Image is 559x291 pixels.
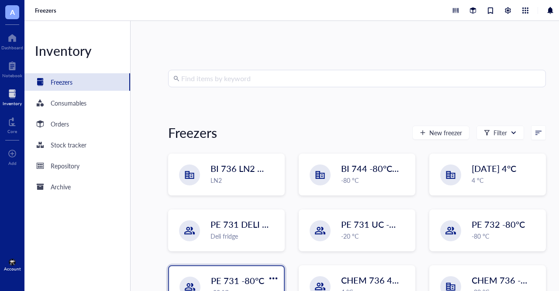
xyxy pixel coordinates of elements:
span: New freezer [429,129,462,136]
div: Filter [493,128,507,137]
a: Archive [24,178,130,195]
a: Notebook [2,59,22,78]
div: -80 °C [472,231,540,241]
div: Dashboard [1,45,23,50]
a: Orders [24,115,130,133]
div: Archive [51,182,71,192]
a: Inventory [3,87,22,106]
a: Repository [24,157,130,175]
span: BI 736 LN2 Chest [210,162,279,175]
span: PE 731 -80°C [211,274,264,287]
div: LN2 [210,175,279,185]
div: Inventory [24,42,130,59]
span: BI 744 -80°C [in vivo] [341,162,424,175]
div: Freezers [51,77,72,87]
span: PE 731 UC -20°C [341,218,409,230]
div: Notebook [2,73,22,78]
a: Stock tracker [24,136,130,154]
div: Deli fridge [210,231,279,241]
span: PE 732 -80°C [472,218,525,230]
div: -20 °C [341,231,410,241]
div: -80 °C [341,175,410,185]
span: CHEM 736 4°C [341,274,401,286]
span: CHEM 736 -80°C [472,274,540,286]
a: Core [7,115,17,134]
div: Freezers [168,124,217,141]
a: Freezers [35,7,58,14]
div: Orders [51,119,69,129]
a: Dashboard [1,31,23,50]
img: e93b310a-48b0-4c5e-bf70-c7d8ac29cdb4.jpeg [9,259,16,266]
span: A [10,7,15,17]
button: New freezer [412,126,469,140]
span: PE 731 DELI 4C [210,218,273,230]
a: Consumables [24,94,130,112]
span: [DATE] 4°C [472,162,516,175]
div: Stock tracker [51,140,86,150]
div: Add [8,161,17,166]
div: Account [4,266,21,271]
div: 4 °C [472,175,540,185]
div: Consumables [51,98,86,108]
div: Inventory [3,101,22,106]
div: Repository [51,161,79,171]
div: Core [7,129,17,134]
a: Freezers [24,73,130,91]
